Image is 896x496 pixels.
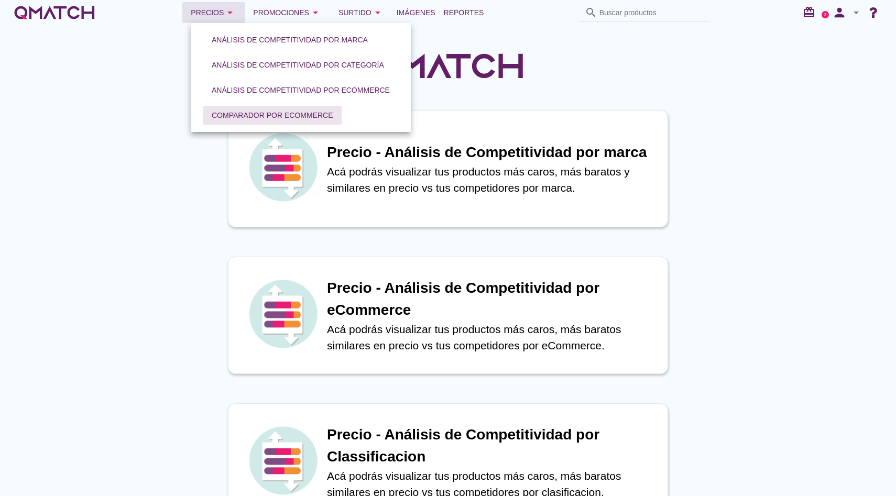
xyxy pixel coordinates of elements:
[803,6,819,18] i: redeem
[392,2,440,23] a: Imágenes
[203,30,376,49] button: Análisis de competitividad por marca
[199,103,346,128] a: Comparador por eCommerce
[327,277,657,321] h1: Precio - Análisis de Competitividad por eCommerce
[824,12,827,17] text: 2
[850,6,862,19] i: arrow_drop_down
[13,2,96,23] a: white-qmatch-logo
[213,110,683,227] a: iconPrecio - Análisis de Competitividad por marcaAcá podrás visualizar tus productos más caros, m...
[212,60,384,71] div: Análisis de competitividad por categoría
[585,6,597,19] i: search
[444,6,484,19] span: Reportes
[199,78,402,103] a: Análisis de competitividad por eCommerce
[330,2,392,23] button: Surtido
[212,35,368,46] div: Análisis de competitividad por marca
[246,277,320,350] img: icon
[327,321,657,354] p: Acá podrás visualizar tus productos más caros, más baratos similares en precio vs tus competidore...
[203,56,392,74] button: Análisis de competitividad por categoría
[182,2,245,23] button: Precios
[253,6,322,19] div: Promociones
[440,2,488,23] a: Reportes
[191,6,236,19] div: Precios
[203,81,398,100] button: Análisis de competitividad por eCommerce
[212,85,390,96] div: Análisis de competitividad por eCommerce
[213,257,683,374] a: iconPrecio - Análisis de Competitividad por eCommerceAcá podrás visualizar tus productos más caro...
[327,424,657,468] h1: Precio - Análisis de Competitividad por Classificacion
[246,130,320,204] img: icon
[199,52,397,78] a: Análisis de competitividad por categoría
[599,4,704,21] input: Buscar productos
[327,141,657,163] h1: Precio - Análisis de Competitividad por marca
[327,163,657,196] p: Acá podrás visualizar tus productos más caros, más baratos y similares en precio vs tus competido...
[309,6,322,19] i: arrow_drop_down
[212,110,333,121] div: Comparador por eCommerce
[199,27,380,52] a: Análisis de competitividad por marca
[829,5,850,20] i: person
[822,11,829,18] a: 2
[397,6,435,19] span: Imágenes
[224,6,236,19] i: arrow_drop_down
[245,2,330,23] button: Promociones
[369,40,527,92] img: QMatchLogo
[371,6,384,19] i: arrow_drop_down
[203,106,342,125] button: Comparador por eCommerce
[338,6,384,19] div: Surtido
